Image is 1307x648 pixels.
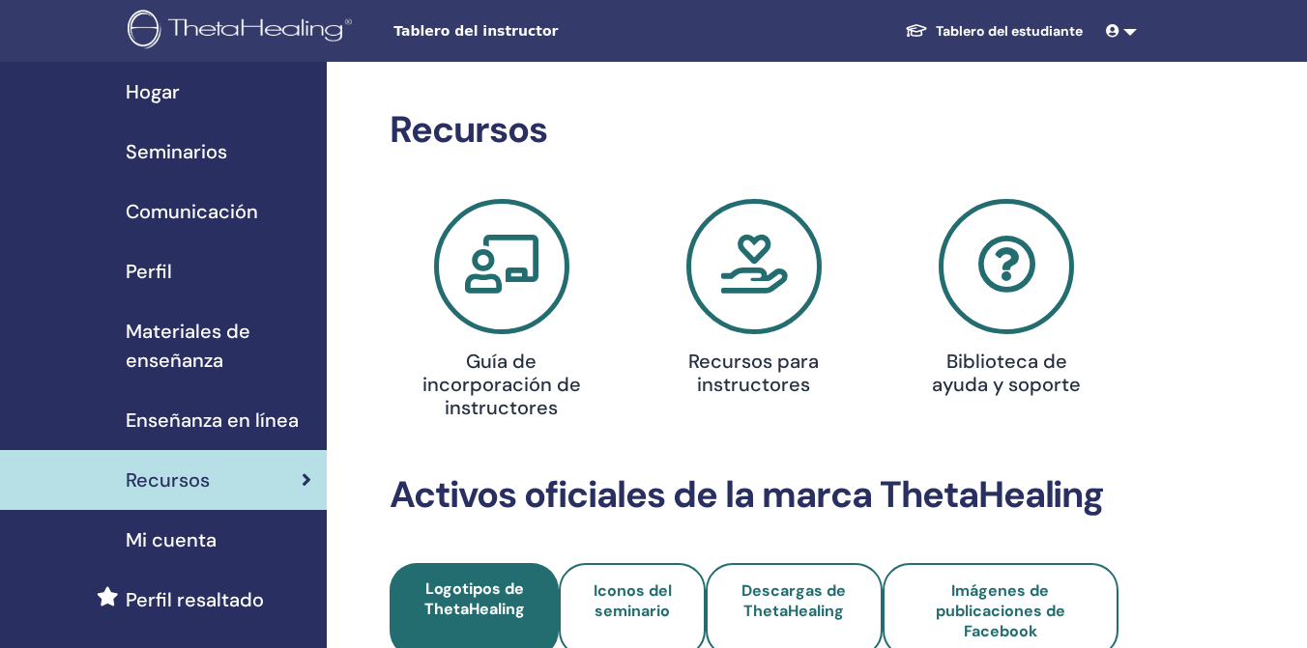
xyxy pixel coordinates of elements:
[126,465,210,494] span: Recursos
[126,137,227,166] span: Seminarios
[126,257,172,286] span: Perfil
[639,199,868,404] a: Recursos para instructores
[936,580,1065,641] span: Imágenes de publicaciones de Facebook
[393,21,683,42] span: Tablero del instructor
[594,580,672,621] span: Iconos del seminario
[741,580,846,621] span: Descargas de ThetaHealing
[889,14,1098,49] a: Tablero del estudiante
[674,350,834,396] h4: Recursos para instructores
[126,406,299,435] span: Enseñanza en línea
[390,108,1118,153] h2: Recursos
[126,585,264,614] span: Perfil resaltado
[128,10,359,53] img: logo.png
[926,350,1087,396] h4: Biblioteca de ayuda y soporte
[126,317,311,375] span: Materiales de enseñanza
[387,199,616,427] a: Guía de incorporación de instructores
[126,77,180,106] span: Hogar
[424,578,525,619] span: Logotipos de ThetaHealing
[892,199,1121,404] a: Biblioteca de ayuda y soporte
[905,22,928,39] img: graduation-cap-white.svg
[421,350,582,419] h4: Guía de incorporación de instructores
[126,197,258,226] span: Comunicación
[390,473,1118,518] h2: Activos oficiales de la marca ThetaHealing
[126,525,217,554] span: Mi cuenta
